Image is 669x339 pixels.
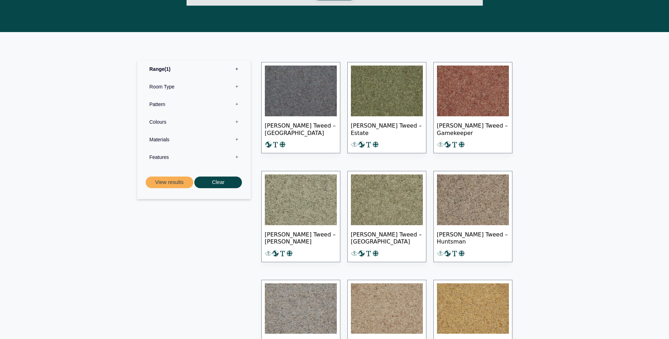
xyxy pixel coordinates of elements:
[142,78,245,95] label: Room Type
[194,177,242,188] button: Clear
[437,174,509,225] img: Tomkinson Tweed Huntsman
[351,66,423,116] img: Tomkinson Tweed Estate
[351,116,423,141] span: [PERSON_NAME] Tweed – Estate
[146,177,193,188] button: View results
[142,148,245,166] label: Features
[142,131,245,148] label: Materials
[351,225,423,250] span: [PERSON_NAME] Tweed – [GEOGRAPHIC_DATA]
[142,60,245,78] label: Range
[437,225,509,250] span: [PERSON_NAME] Tweed – Huntsman
[351,174,423,225] img: Tomkinson Tweed Highland
[265,116,337,141] span: [PERSON_NAME] Tweed – [GEOGRAPHIC_DATA]
[265,283,337,334] img: Tomkinson Tweed Islay
[164,66,170,72] span: 1
[347,171,426,262] a: [PERSON_NAME] Tweed – [GEOGRAPHIC_DATA]
[437,283,509,334] img: Tomkinson Tweed Shetland
[261,171,340,262] a: [PERSON_NAME] Tweed – [PERSON_NAME]
[347,62,426,153] a: [PERSON_NAME] Tweed – Estate
[261,62,340,153] a: [PERSON_NAME] Tweed – [GEOGRAPHIC_DATA]
[142,95,245,113] label: Pattern
[433,62,512,153] a: [PERSON_NAME] Tweed – Gamekeeper
[437,116,509,141] span: [PERSON_NAME] Tweed – Gamekeeper
[433,171,512,262] a: [PERSON_NAME] Tweed – Huntsman
[265,225,337,250] span: [PERSON_NAME] Tweed – [PERSON_NAME]
[142,113,245,131] label: Colours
